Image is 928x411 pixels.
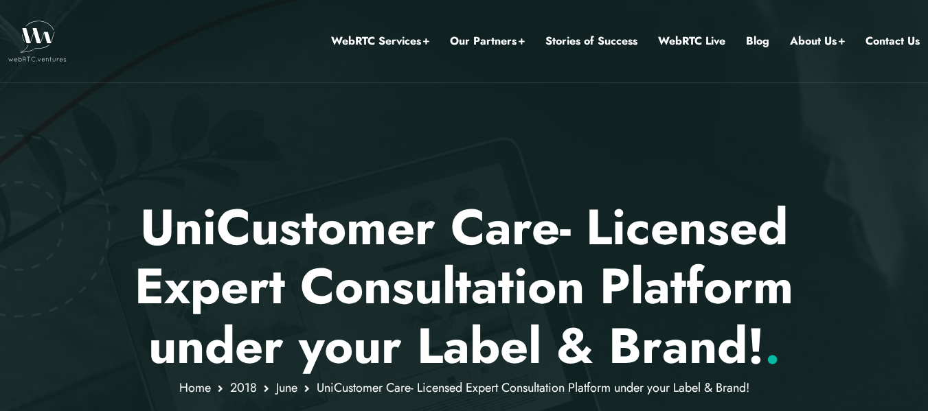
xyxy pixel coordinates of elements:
[545,32,637,50] a: Stories of Success
[865,32,920,50] a: Contact Us
[658,32,725,50] a: WebRTC Live
[179,379,211,397] a: Home
[8,21,67,62] img: WebRTC.ventures
[230,379,257,397] a: 2018
[765,310,780,381] span: .
[331,32,429,50] a: WebRTC Services
[276,379,297,397] a: June
[317,379,749,397] span: UniCustomer Care- Licensed Expert Consultation Platform under your Label & Brand!
[746,32,769,50] a: Blog
[62,198,866,375] h1: UniCustomer Care- Licensed Expert Consultation Platform under your Label & Brand!
[450,32,525,50] a: Our Partners
[790,32,845,50] a: About Us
